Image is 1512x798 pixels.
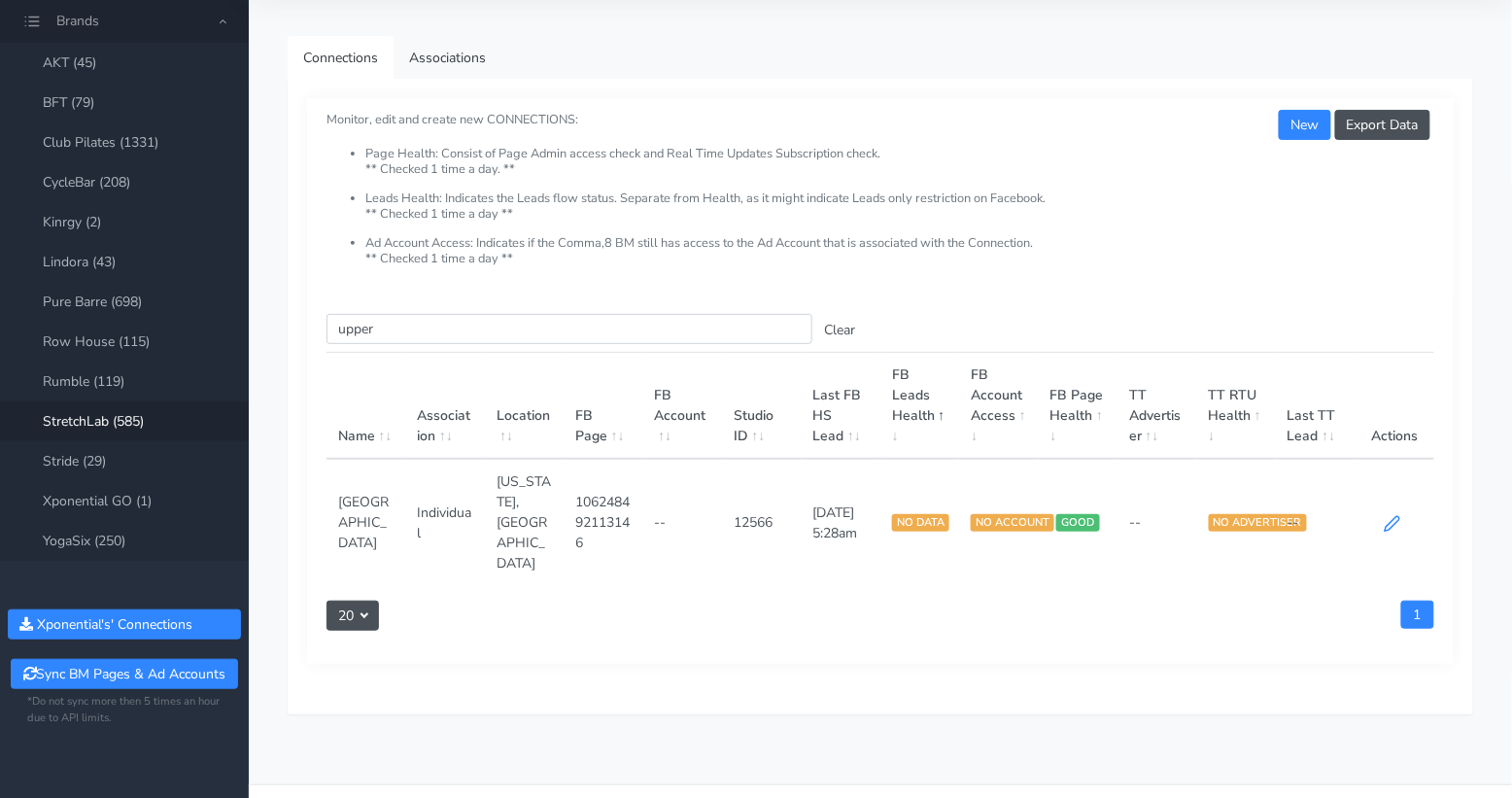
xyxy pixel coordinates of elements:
th: Actions [1355,353,1434,460]
th: FB Page Health [1039,353,1117,460]
a: 1 [1401,601,1434,629]
span: NO ADVERTISER [1209,514,1307,532]
button: Clear [812,315,867,345]
button: Export Data [1335,110,1430,140]
td: -- [1276,459,1355,585]
button: Xponential's' Connections [8,609,241,640]
td: Individual [405,459,484,585]
td: [GEOGRAPHIC_DATA] [326,459,405,585]
button: 20 [326,601,379,631]
button: New [1279,110,1330,140]
th: Location [485,353,564,460]
td: [US_STATE],[GEOGRAPHIC_DATA] [485,459,564,585]
span: GOOD [1056,514,1099,532]
td: 12566 [722,459,801,585]
li: Ad Account Access: Indicates if the Comma,8 BM still has access to the Ad Account that is associa... [365,236,1434,266]
th: FB Account Access [959,353,1038,460]
th: Studio ID [722,353,801,460]
span: NO ACCOUNT [971,514,1054,532]
th: FB Leads Health [880,353,959,460]
button: Sync BM Pages & Ad Accounts [11,659,237,689]
th: FB Page [564,353,642,460]
span: NO DATA [892,514,949,532]
td: 106248492113146 [564,459,642,585]
small: *Do not sync more then 5 times an hour due to API limits. [27,694,222,727]
td: -- [1117,459,1196,585]
a: Connections [288,36,394,80]
li: Leads Health: Indicates the Leads flow status. Separate from Health, as it might indicate Leads o... [365,191,1434,236]
th: FB Account [643,353,722,460]
th: Last FB HS Lead [802,353,880,460]
th: Name [326,353,405,460]
small: Monitor, edit and create new CONNECTIONS: [326,95,1434,266]
th: TT RTU Health [1197,353,1276,460]
li: Page Health: Consist of Page Admin access check and Real Time Updates Subscription check. ** Chec... [365,147,1434,191]
th: Association [405,353,484,460]
input: enter text you want to search [326,314,812,344]
a: Associations [394,36,501,80]
span: Brands [56,12,99,30]
th: Last TT Lead [1276,353,1355,460]
td: [DATE] 5:28am [802,459,880,585]
td: -- [643,459,722,585]
th: TT Advertiser [1117,353,1196,460]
